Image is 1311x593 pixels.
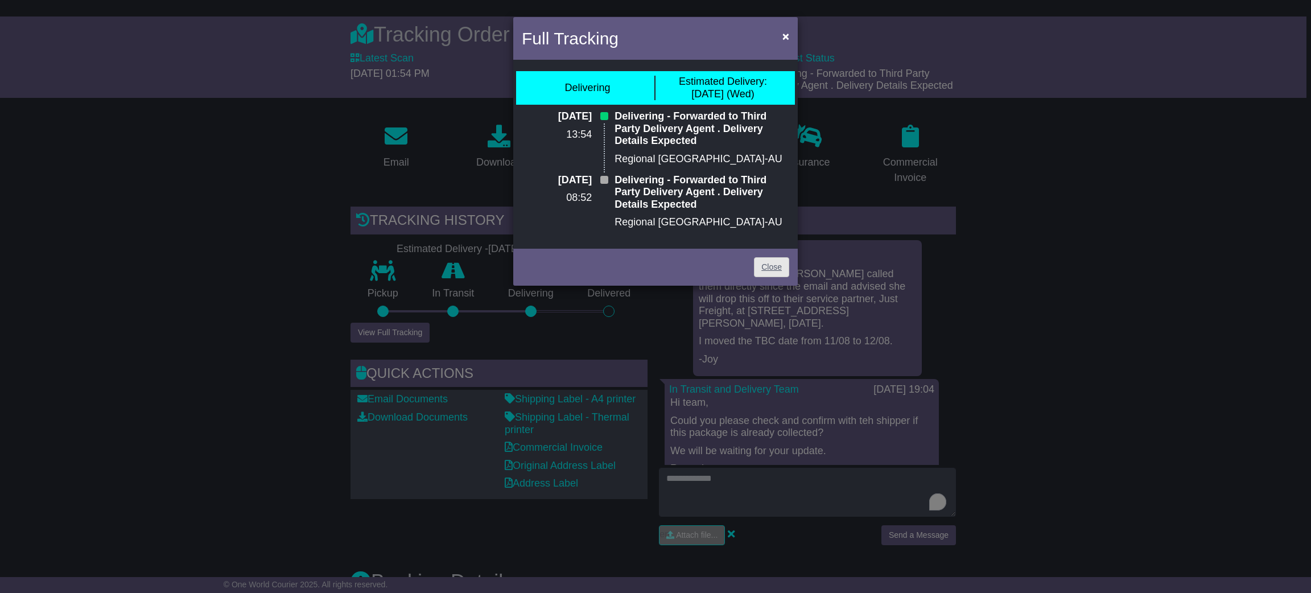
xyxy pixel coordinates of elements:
[615,153,789,166] p: Regional [GEOGRAPHIC_DATA]-AU
[754,257,789,277] a: Close
[564,82,610,94] div: Delivering
[615,174,789,211] p: Delivering - Forwarded to Third Party Delivery Agent . Delivery Details Expected
[615,110,789,147] p: Delivering - Forwarded to Third Party Delivery Agent . Delivery Details Expected
[522,26,619,51] h4: Full Tracking
[777,24,795,48] button: Close
[679,76,767,87] span: Estimated Delivery:
[522,174,592,187] p: [DATE]
[522,129,592,141] p: 13:54
[615,216,789,229] p: Regional [GEOGRAPHIC_DATA]-AU
[679,76,767,100] div: [DATE] (Wed)
[522,110,592,123] p: [DATE]
[782,30,789,43] span: ×
[522,192,592,204] p: 08:52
